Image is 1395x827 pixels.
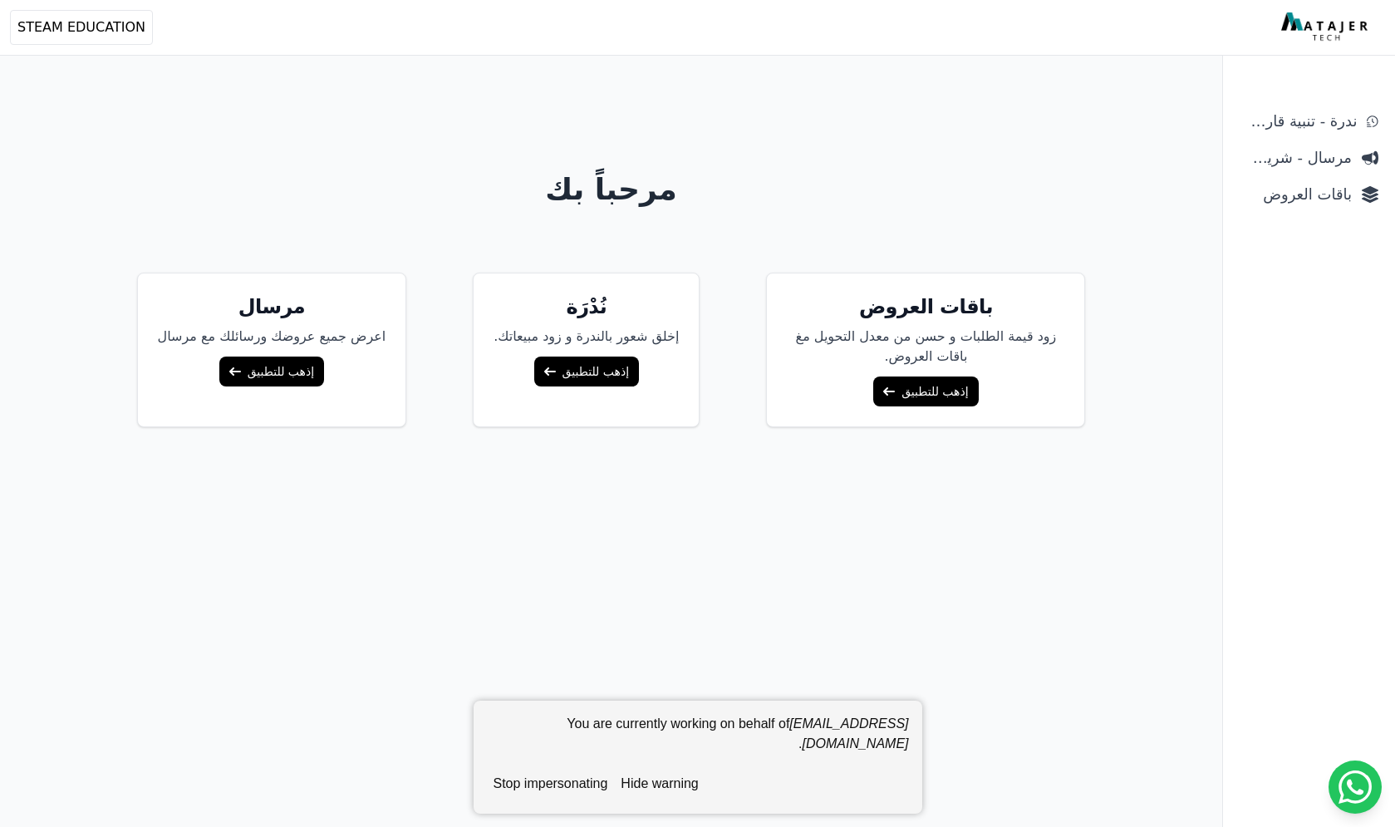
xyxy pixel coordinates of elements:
[614,767,705,800] button: hide warning
[17,17,145,37] span: STEAM EDUCATION
[1240,146,1352,170] span: مرسال - شريط دعاية
[158,327,386,347] p: اعرض جميع عروضك ورسائلك مع مرسال
[1240,110,1357,133] span: ندرة - تنبية قارب علي النفاذ
[534,357,639,386] a: إذهب للتطبيق
[787,327,1064,367] p: زود قيمة الطلبات و حسن من معدل التحويل مغ باقات العروض.
[487,767,615,800] button: stop impersonating
[494,327,679,347] p: إخلق شعور بالندرة و زود مبيعاتك.
[158,293,386,320] h5: مرسال
[1240,183,1352,206] span: باقات العروض
[873,377,978,406] a: إذهب للتطبيق
[787,293,1064,320] h5: باقات العروض
[789,716,908,751] em: [EMAIL_ADDRESS][DOMAIN_NAME]
[487,714,909,767] div: You are currently working on behalf of .
[10,10,153,45] button: STEAM EDUCATION
[219,357,324,386] a: إذهب للتطبيق
[1281,12,1372,42] img: MatajerTech Logo
[494,293,679,320] h5: نُدْرَة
